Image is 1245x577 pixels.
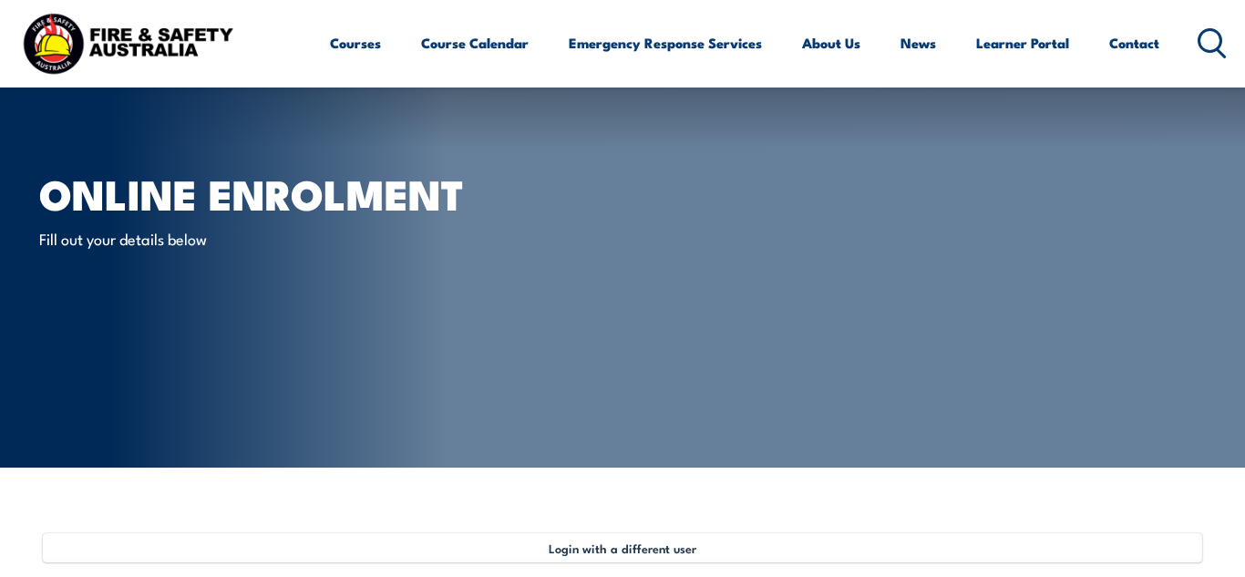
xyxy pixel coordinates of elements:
[421,21,529,65] a: Course Calendar
[802,21,860,65] a: About Us
[1109,21,1159,65] a: Contact
[569,21,762,65] a: Emergency Response Services
[976,21,1069,65] a: Learner Portal
[330,21,381,65] a: Courses
[900,21,936,65] a: News
[39,228,372,249] p: Fill out your details below
[39,175,489,211] h1: Online Enrolment
[549,541,696,555] span: Login with a different user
